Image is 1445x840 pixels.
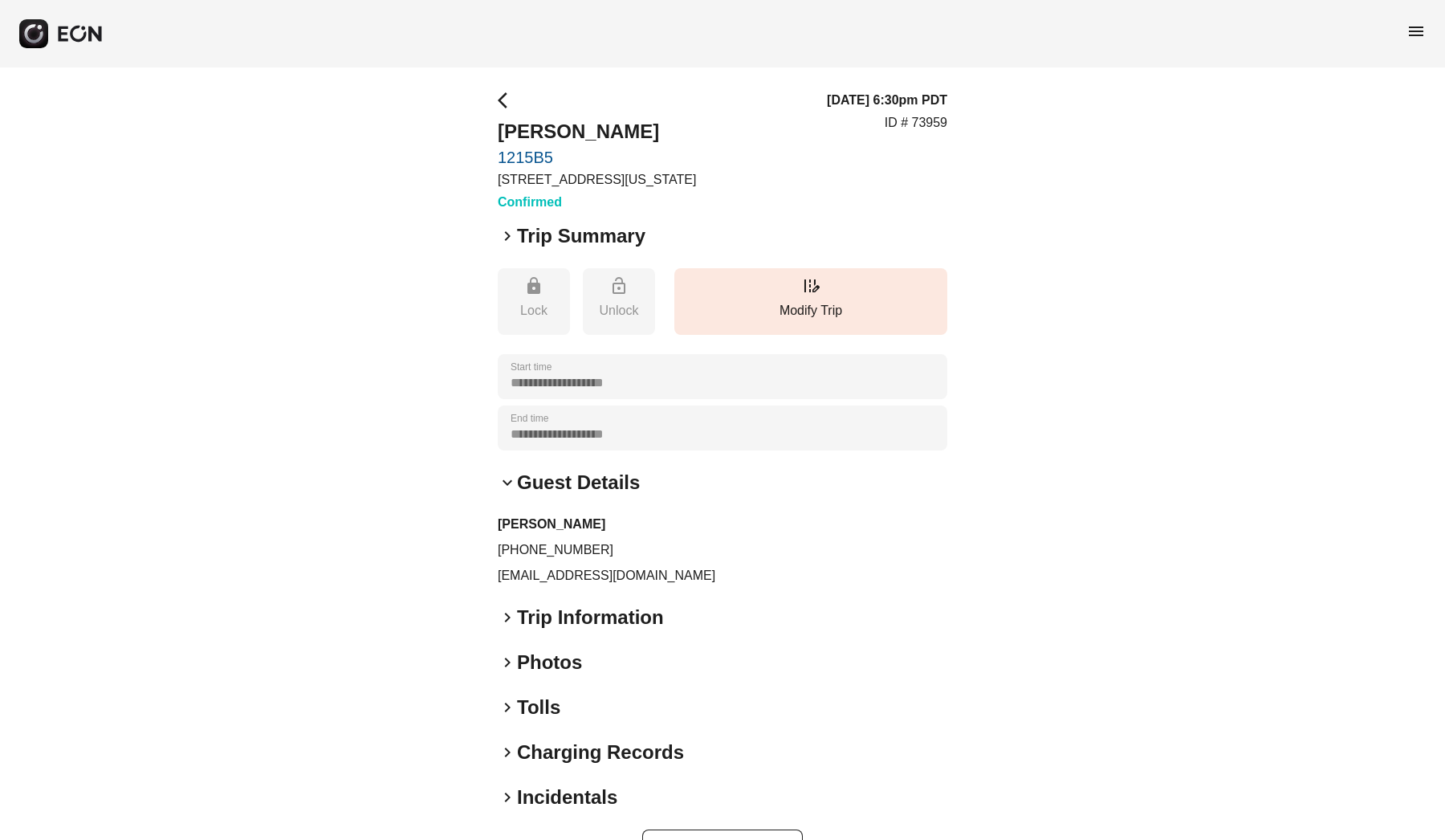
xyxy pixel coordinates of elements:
[498,698,517,717] span: keyboard_arrow_right
[498,540,947,560] p: [PHONE_NUMBER]
[674,268,947,335] button: Modify Trip
[498,608,517,627] span: keyboard_arrow_right
[517,695,560,720] h2: Tolls
[498,91,517,110] span: arrow_back_ios
[517,223,645,249] h2: Trip Summary
[498,788,517,807] span: keyboard_arrow_right
[885,113,947,133] p: ID # 73959
[498,473,517,492] span: keyboard_arrow_down
[498,170,696,190] p: [STREET_ADDRESS][US_STATE]
[498,743,517,762] span: keyboard_arrow_right
[498,148,696,167] a: 1215B5
[517,605,664,630] h2: Trip Information
[1406,22,1426,41] span: menu
[498,193,696,212] h3: Confirmed
[498,515,947,534] h3: [PERSON_NAME]
[498,119,696,145] h2: [PERSON_NAME]
[682,301,939,320] p: Modify Trip
[498,653,517,672] span: keyboard_arrow_right
[517,740,684,765] h2: Charging Records
[517,785,617,810] h2: Incidentals
[498,226,517,246] span: keyboard_arrow_right
[517,470,640,495] h2: Guest Details
[517,650,582,675] h2: Photos
[827,91,947,110] h3: [DATE] 6:30pm PDT
[498,566,947,585] p: [EMAIL_ADDRESS][DOMAIN_NAME]
[801,276,820,296] span: edit_road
